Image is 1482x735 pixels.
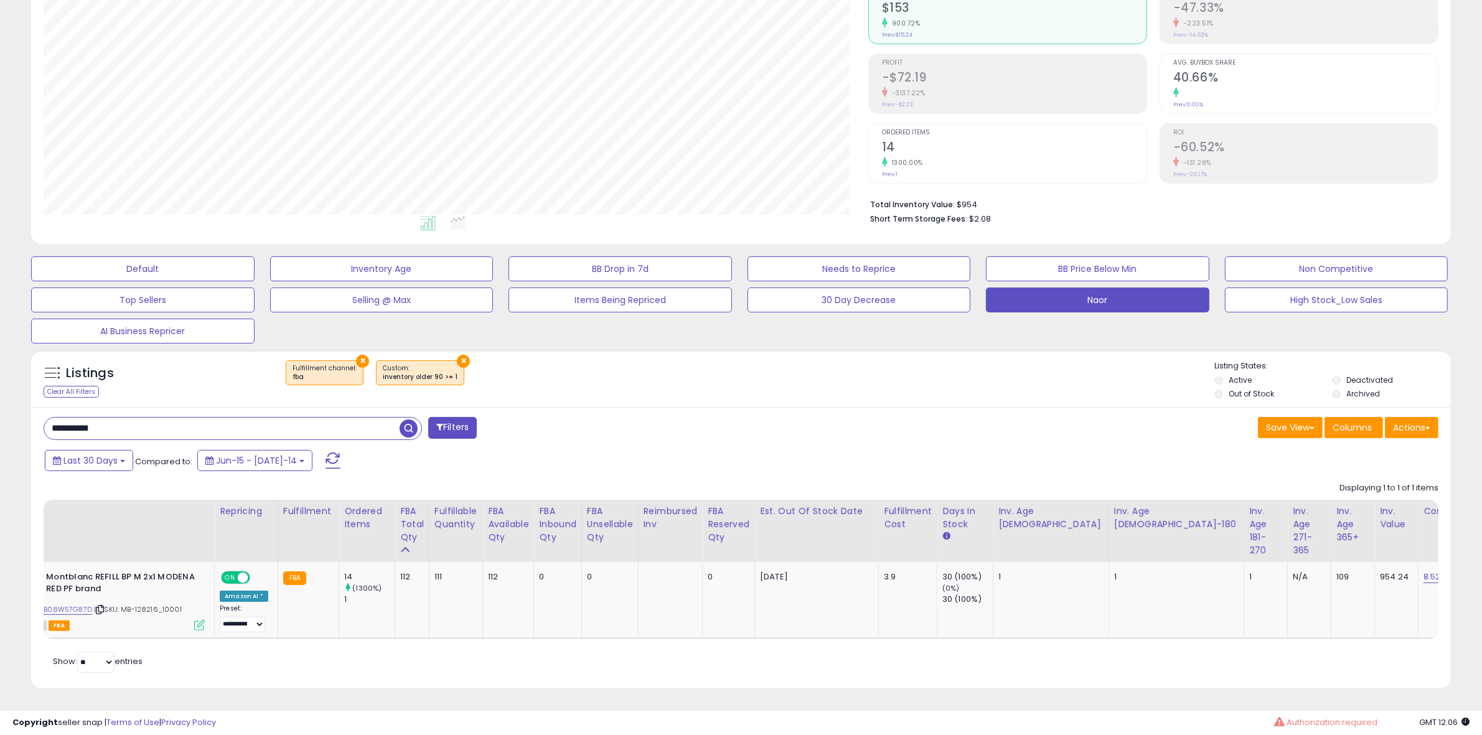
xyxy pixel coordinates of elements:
small: -223.51% [1179,19,1214,28]
small: (0%) [942,583,960,593]
button: Top Sellers [31,288,255,312]
div: Ordered Items [344,505,390,531]
button: Selling @ Max [270,288,494,312]
a: 8.52 [1423,571,1441,583]
span: Avg. Buybox Share [1173,60,1438,67]
div: 111 [434,571,473,583]
span: Custom: [383,363,457,382]
button: Needs to Reprice [748,256,971,281]
span: Compared to: [135,456,192,467]
button: × [356,355,369,368]
b: Total Inventory Value: [870,199,955,210]
b: Montblanc REFILL BP M 2x1 MODENA RED PF brand [46,571,197,597]
a: Terms of Use [106,716,159,728]
div: ASIN: [18,571,205,629]
small: -3137.22% [888,88,926,98]
th: Total inventory reimbursement - number of items added back to fulfillable inventory [638,500,703,562]
div: FBA inbound Qty [539,505,576,544]
div: 109 [1336,571,1365,583]
div: Est. Out Of Stock Date [760,505,873,518]
div: Inv. Age 365+ [1336,505,1369,544]
div: 30 (100%) [942,594,993,605]
div: 1 [344,594,395,605]
label: Deactivated [1346,375,1393,385]
small: 1300.00% [888,158,923,167]
li: $954 [870,196,1429,211]
span: Last 30 Days [63,454,118,467]
div: 112 [400,571,420,583]
small: Prev: 1 [882,171,898,178]
div: Displaying 1 to 1 of 1 items [1339,482,1438,494]
label: Active [1229,375,1252,385]
small: (1300%) [352,583,382,593]
label: Archived [1346,388,1380,399]
small: Prev: 0.00% [1173,101,1203,108]
button: BB Drop in 7d [509,256,732,281]
button: High Stock_Low Sales [1225,288,1448,312]
span: OFF [248,573,268,583]
div: 112 [488,571,524,583]
small: Prev: -26.17% [1173,171,1207,178]
div: 0 [539,571,572,583]
div: Reimbursed Inv [644,505,698,531]
button: AI Business Repricer [31,319,255,344]
div: Inv. Age [DEMOGRAPHIC_DATA]-180 [1114,505,1239,531]
div: Repricing [220,505,273,518]
div: seller snap | | [12,717,216,729]
span: Jun-15 - [DATE]-14 [216,454,297,467]
div: FBA Total Qty [400,505,424,544]
div: Inv. Age 271-365 [1293,505,1326,557]
h5: Listings [66,365,114,382]
h2: -$72.19 [882,70,1147,87]
div: Clear All Filters [44,386,99,398]
button: Naor [986,288,1209,312]
div: 1 [998,571,1099,583]
span: Ordered Items [882,129,1147,136]
button: Filters [428,417,477,439]
div: Cost [1423,505,1448,518]
small: -131.26% [1179,158,1211,167]
a: Privacy Policy [161,716,216,728]
div: Inv. Age [DEMOGRAPHIC_DATA] [998,505,1104,531]
div: Days In Stock [942,505,988,531]
span: | SKU: MB-128216_10001 [94,604,182,614]
span: $2.08 [969,213,991,225]
span: FBA [49,620,70,631]
span: ROI [1173,129,1438,136]
button: Columns [1325,417,1383,438]
div: Fulfillment Cost [884,505,932,531]
div: inventory older 90 >= 1 [383,373,457,382]
div: Fulfillable Quantity [434,505,477,531]
small: Prev: -$2.23 [882,101,913,108]
b: Short Term Storage Fees: [870,213,967,224]
button: Last 30 Days [45,450,133,471]
div: 14 [344,571,395,583]
h2: -47.33% [1173,1,1438,17]
p: [DATE] [760,571,869,583]
span: Columns [1333,421,1372,434]
div: FBA Available Qty [488,505,528,544]
button: Non Competitive [1225,256,1448,281]
button: 30 Day Decrease [748,288,971,312]
strong: Copyright [12,716,58,728]
label: Out of Stock [1229,388,1274,399]
button: Jun-15 - [DATE]-14 [197,450,312,471]
div: 1 [1114,571,1234,583]
div: N/A [1293,571,1321,583]
small: Prev: $15.24 [882,31,912,39]
div: Amazon AI * [220,591,268,602]
div: Preset: [220,604,268,632]
div: 0 [708,571,745,583]
div: 30 (100%) [942,571,993,583]
div: FBA Unsellable Qty [587,505,633,544]
button: Default [31,256,255,281]
div: FBA Reserved Qty [708,505,749,544]
div: Inv. Age 181-270 [1249,505,1282,557]
span: ON [222,573,238,583]
button: × [457,355,470,368]
span: Profit [882,60,1147,67]
div: Fulfillment [283,505,334,518]
button: Actions [1385,417,1438,438]
button: BB Price Below Min [986,256,1209,281]
button: Inventory Age [270,256,494,281]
